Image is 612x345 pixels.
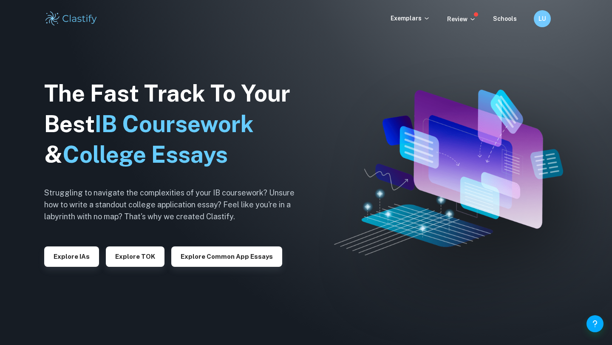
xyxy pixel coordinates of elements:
[106,252,164,260] a: Explore TOK
[493,15,517,22] a: Schools
[95,110,254,137] span: IB Coursework
[106,246,164,267] button: Explore TOK
[171,246,282,267] button: Explore Common App essays
[391,14,430,23] p: Exemplars
[44,78,308,170] h1: The Fast Track To Your Best &
[171,252,282,260] a: Explore Common App essays
[586,315,603,332] button: Help and Feedback
[62,141,228,168] span: College Essays
[44,252,99,260] a: Explore IAs
[538,14,547,23] h6: LU
[44,246,99,267] button: Explore IAs
[447,14,476,24] p: Review
[44,10,98,27] img: Clastify logo
[534,10,551,27] button: LU
[44,187,308,223] h6: Struggling to navigate the complexities of your IB coursework? Unsure how to write a standout col...
[334,90,563,255] img: Clastify hero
